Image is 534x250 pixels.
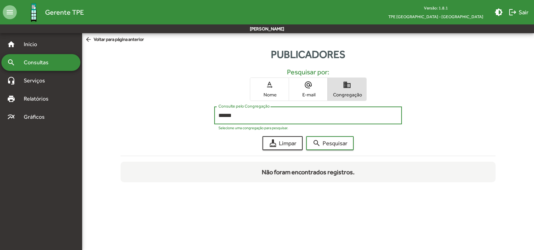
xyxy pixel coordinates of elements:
[383,12,489,21] span: TPE [GEOGRAPHIC_DATA] - [GEOGRAPHIC_DATA]
[250,78,289,101] button: Nome
[7,58,15,67] mat-icon: search
[304,81,312,89] mat-icon: alternate_email
[45,7,84,18] span: Gerente TPE
[20,58,58,67] span: Consultas
[7,76,15,85] mat-icon: headset_mic
[17,1,84,24] a: Gerente TPE
[306,136,354,150] button: Pesquisar
[252,91,287,98] span: Nome
[312,137,347,149] span: Pesquisar
[328,78,366,101] button: Congregação
[291,91,326,98] span: E-mail
[3,5,17,19] mat-icon: menu
[20,40,47,49] span: Início
[20,76,55,85] span: Serviços
[22,1,45,24] img: Logo
[20,95,58,103] span: Relatórios
[85,36,144,44] span: Voltar para página anterior
[269,139,277,147] mat-icon: cleaning_services
[7,113,15,121] mat-icon: multiline_chart
[508,6,528,19] span: Sair
[289,78,327,101] button: E-mail
[20,113,54,121] span: Gráficos
[85,36,94,44] mat-icon: arrow_back
[269,137,296,149] span: Limpar
[262,162,355,182] div: Não foram encontrados registros.
[262,136,303,150] button: Limpar
[265,81,274,89] mat-icon: text_rotation_none
[7,95,15,103] mat-icon: print
[82,46,534,62] div: Publicadores
[508,8,517,16] mat-icon: logout
[330,91,365,98] span: Congregação
[383,3,489,12] div: Versão: 1.8.1
[506,6,531,19] button: Sair
[312,139,321,147] mat-icon: search
[495,8,503,16] mat-icon: brightness_medium
[343,81,351,89] mat-icon: domain
[7,40,15,49] mat-icon: home
[126,68,490,76] h5: Pesquisar por:
[218,126,288,130] mat-hint: Selecione uma congregação para pesquisar.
